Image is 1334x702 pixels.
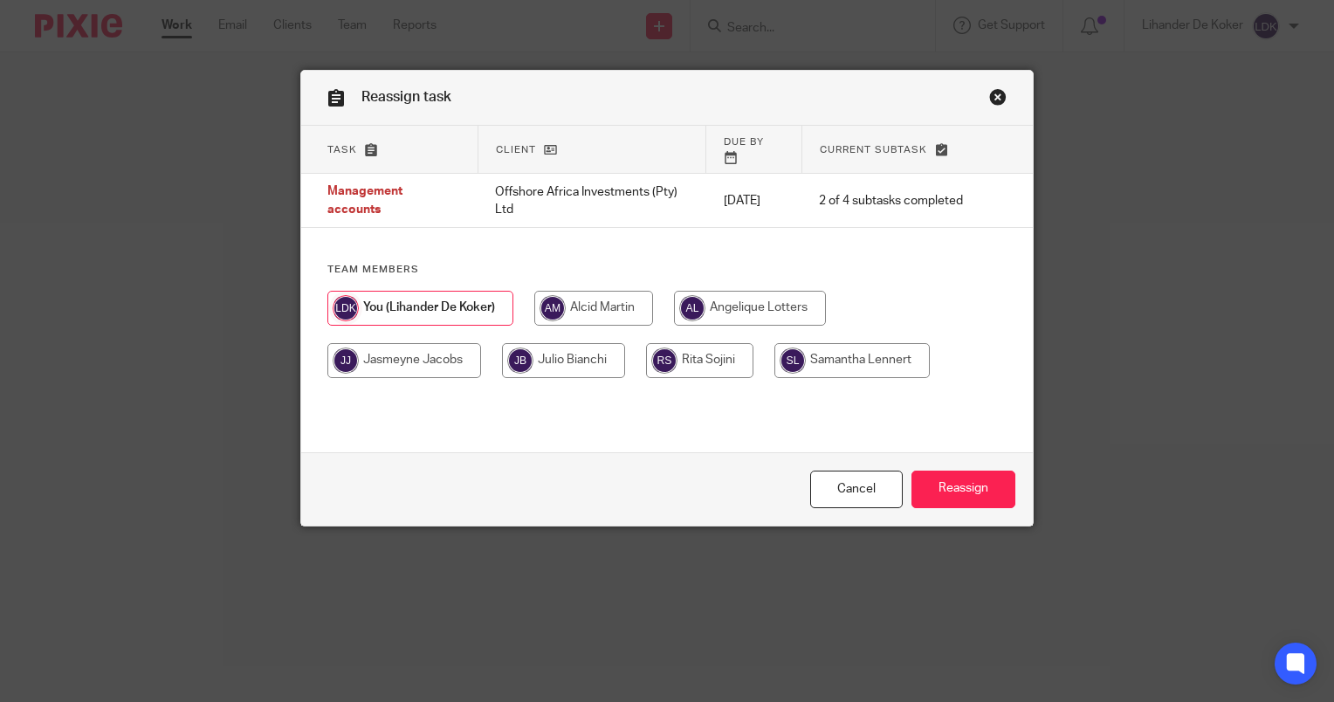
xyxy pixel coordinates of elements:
[496,145,536,155] span: Client
[327,145,357,155] span: Task
[989,88,1007,112] a: Close this dialog window
[810,471,903,508] a: Close this dialog window
[820,145,927,155] span: Current subtask
[495,183,688,219] p: Offshore Africa Investments (Pty) Ltd
[327,263,1007,277] h4: Team members
[361,90,451,104] span: Reassign task
[724,137,764,147] span: Due by
[327,186,402,217] span: Management accounts
[801,174,980,228] td: 2 of 4 subtasks completed
[911,471,1015,508] input: Reassign
[724,192,784,210] p: [DATE]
